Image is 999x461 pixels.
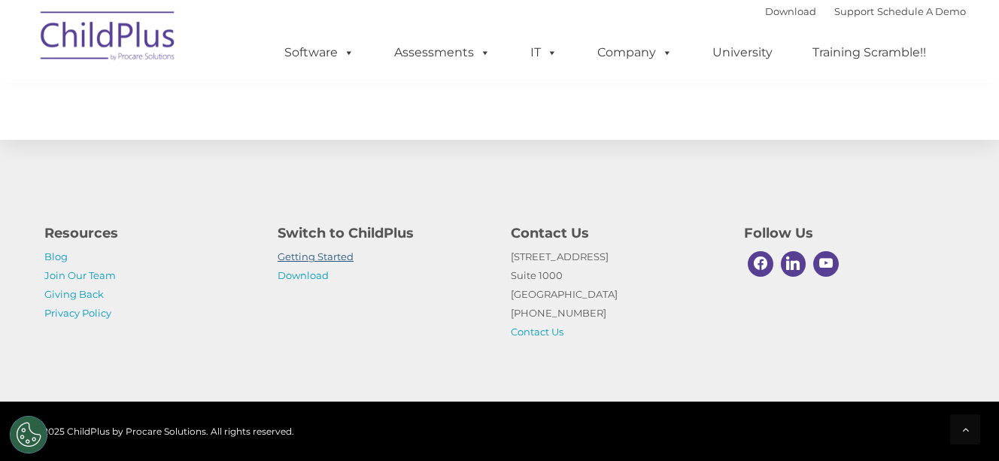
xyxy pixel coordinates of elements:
[582,38,688,68] a: Company
[209,99,255,111] span: Last name
[278,250,354,262] a: Getting Started
[877,5,966,17] a: Schedule A Demo
[744,247,777,281] a: Facebook
[44,269,116,281] a: Join Our Team
[44,307,111,319] a: Privacy Policy
[379,38,506,68] a: Assessments
[511,223,721,244] h4: Contact Us
[511,247,721,341] p: [STREET_ADDRESS] Suite 1000 [GEOGRAPHIC_DATA] [PHONE_NUMBER]
[765,5,966,17] font: |
[209,161,273,172] span: Phone number
[515,38,572,68] a: IT
[753,299,999,461] iframe: Chat Widget
[44,288,104,300] a: Giving Back
[278,223,488,244] h4: Switch to ChildPlus
[765,5,816,17] a: Download
[809,247,843,281] a: Youtube
[10,416,47,453] button: Cookies Settings
[797,38,941,68] a: Training Scramble!!
[777,247,810,281] a: Linkedin
[44,250,68,262] a: Blog
[33,1,184,76] img: ChildPlus by Procare Solutions
[278,269,329,281] a: Download
[834,5,874,17] a: Support
[44,223,255,244] h4: Resources
[697,38,788,68] a: University
[511,326,563,338] a: Contact Us
[33,426,294,437] span: © 2025 ChildPlus by Procare Solutions. All rights reserved.
[744,223,955,244] h4: Follow Us
[269,38,369,68] a: Software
